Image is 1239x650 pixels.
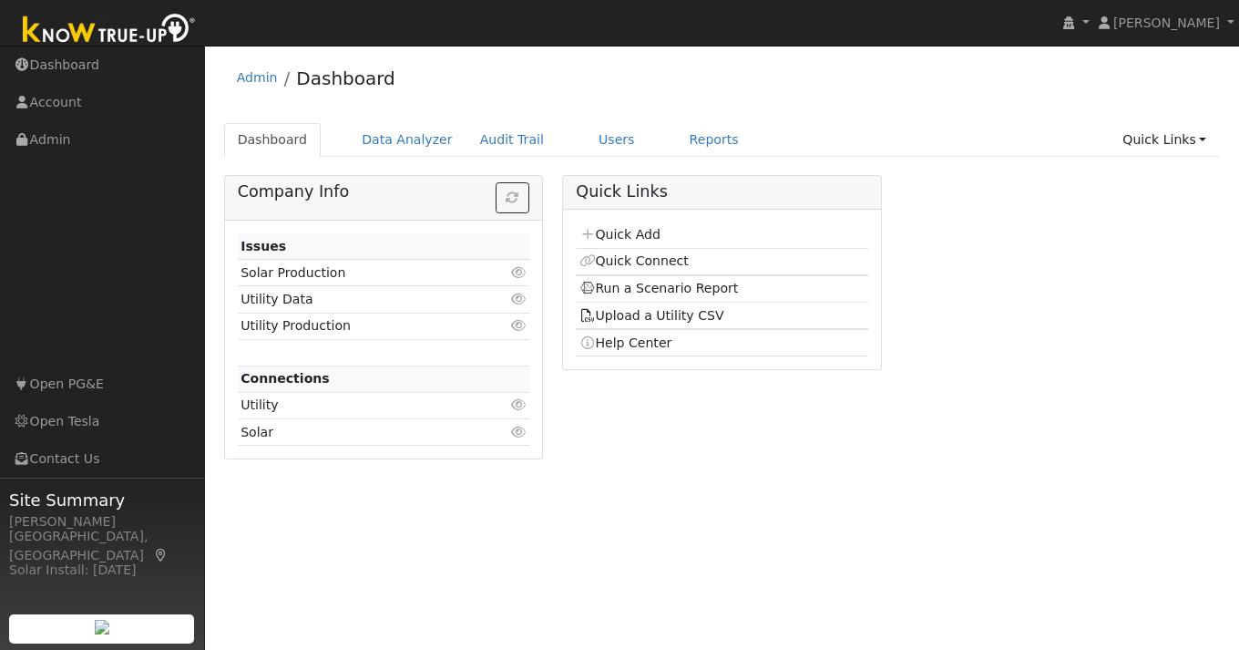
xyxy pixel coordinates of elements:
[9,561,195,580] div: Solar Install: [DATE]
[95,620,109,635] img: retrieve
[1113,15,1220,30] span: [PERSON_NAME]
[296,67,395,89] a: Dashboard
[241,239,286,253] strong: Issues
[510,266,527,279] i: Click to view
[585,123,649,157] a: Users
[224,123,322,157] a: Dashboard
[579,308,724,323] a: Upload a Utility CSV
[466,123,558,157] a: Audit Trail
[579,253,689,268] a: Quick Connect
[579,335,672,350] a: Help Center
[510,319,527,332] i: Click to view
[676,123,753,157] a: Reports
[510,426,527,438] i: Click to view
[9,488,195,512] span: Site Summary
[576,182,867,201] h5: Quick Links
[238,182,529,201] h5: Company Info
[238,260,483,286] td: Solar Production
[348,123,466,157] a: Data Analyzer
[1109,123,1220,157] a: Quick Links
[153,548,169,562] a: Map
[510,398,527,411] i: Click to view
[238,419,483,446] td: Solar
[237,70,278,85] a: Admin
[579,281,739,295] a: Run a Scenario Report
[241,371,330,386] strong: Connections
[9,512,195,531] div: [PERSON_NAME]
[14,10,205,51] img: Know True-Up
[238,392,483,418] td: Utility
[579,227,660,242] a: Quick Add
[510,293,527,305] i: Click to view
[238,313,483,339] td: Utility Production
[238,286,483,313] td: Utility Data
[9,527,195,565] div: [GEOGRAPHIC_DATA], [GEOGRAPHIC_DATA]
